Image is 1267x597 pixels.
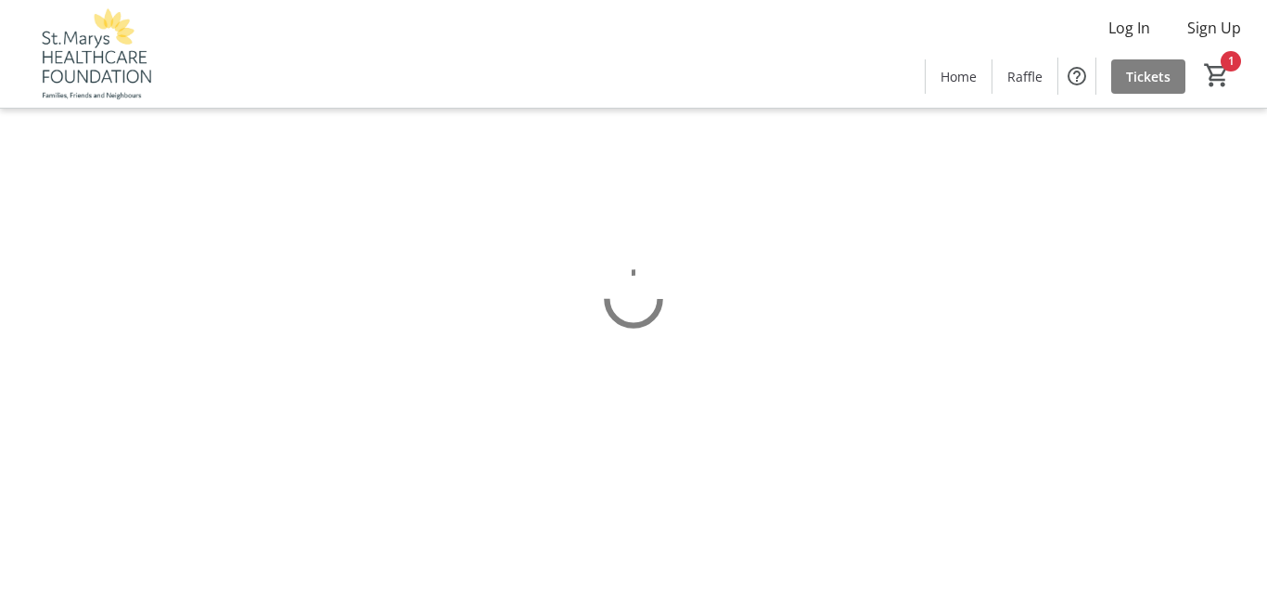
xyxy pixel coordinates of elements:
a: Tickets [1111,59,1185,94]
span: Log In [1108,17,1150,39]
span: Home [941,67,977,86]
button: Cart [1200,58,1234,92]
img: St. Marys Healthcare Foundation's Logo [11,7,176,100]
span: Tickets [1126,67,1171,86]
button: Sign Up [1172,13,1256,43]
button: Help [1058,58,1095,95]
span: Sign Up [1187,17,1241,39]
span: Raffle [1007,67,1043,86]
a: Raffle [992,59,1057,94]
a: Home [926,59,992,94]
button: Log In [1094,13,1165,43]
